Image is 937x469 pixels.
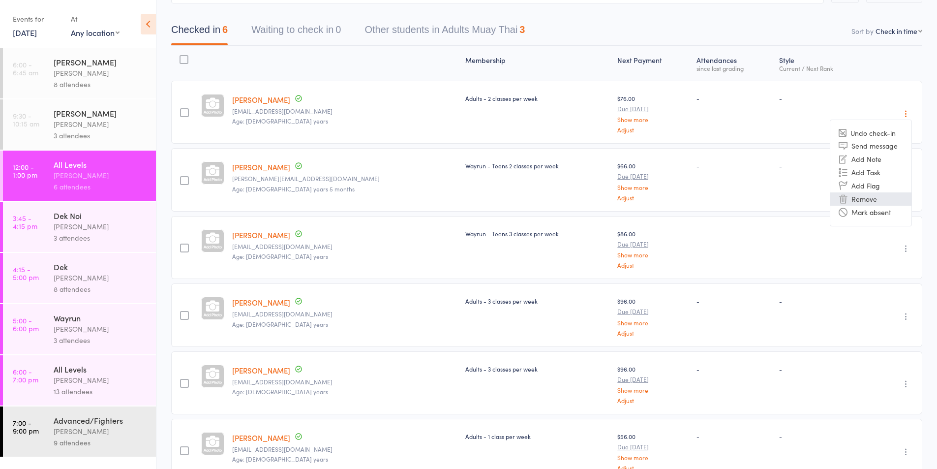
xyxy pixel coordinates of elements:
small: Due [DATE] [617,443,689,450]
a: Adjust [617,397,689,404]
time: 6:00 - 7:00 pm [13,368,38,383]
small: Due [DATE] [617,308,689,315]
small: Jakebueddemann2003@gmail.com [232,311,457,317]
small: Due [DATE] [617,376,689,383]
div: - [779,94,864,102]
div: $96.00 [617,365,689,404]
div: Dek [54,261,148,272]
div: - [696,297,771,305]
a: Adjust [617,126,689,133]
small: Due [DATE] [617,105,689,112]
div: [PERSON_NAME] [54,221,148,232]
div: - [779,161,864,170]
span: Age: [DEMOGRAPHIC_DATA] years [232,117,328,125]
div: [PERSON_NAME] [54,272,148,283]
div: Wayrun - Teens 2 classes per week [465,161,609,170]
li: Mark absent [830,206,911,219]
div: Next Payment [613,50,693,76]
a: [PERSON_NAME] [232,162,290,172]
div: All Levels [54,159,148,170]
div: [PERSON_NAME] [54,67,148,79]
div: - [696,229,771,238]
a: 6:00 -6:45 am[PERSON_NAME][PERSON_NAME]8 attendees [3,48,156,98]
div: Wayrun - Teens 3 classes per week [465,229,609,238]
div: [PERSON_NAME] [54,170,148,181]
div: Adults - 3 classes per week [465,297,609,305]
div: - [696,161,771,170]
time: 4:15 - 5:00 pm [13,265,39,281]
a: Show more [617,116,689,123]
a: Adjust [617,262,689,268]
time: 7:00 - 9:00 pm [13,419,39,435]
button: Checked in6 [171,19,228,45]
div: $96.00 [617,297,689,336]
time: 9:30 - 10:15 am [13,112,39,127]
a: Show more [617,319,689,326]
a: 4:15 -5:00 pmDek[PERSON_NAME]8 attendees [3,253,156,303]
a: 12:00 -1:00 pmAll Levels[PERSON_NAME]6 attendees [3,151,156,201]
div: Events for [13,11,61,27]
small: evierose246@gmail.com [232,243,457,250]
li: Undo check-in [830,127,911,139]
span: Age: [DEMOGRAPHIC_DATA] years 5 months [232,185,355,193]
a: [PERSON_NAME] [232,433,290,443]
div: 9 attendees [54,437,148,448]
div: Dek Noi [54,210,148,221]
small: Due [DATE] [617,241,689,248]
div: 3 attendees [54,232,148,244]
div: 13 attendees [54,386,148,397]
div: - [779,297,864,305]
small: jason.rapana12@gmail.com [232,175,457,182]
div: [PERSON_NAME] [54,108,148,119]
a: Show more [617,184,689,190]
div: Check in time [876,26,917,36]
div: [PERSON_NAME] [54,323,148,335]
div: since last grading [696,65,771,71]
div: All Levels [54,364,148,375]
span: Age: [DEMOGRAPHIC_DATA] years [232,320,328,328]
button: Waiting to check in0 [251,19,341,45]
small: teihanacooper@hotmail.com [232,108,457,115]
time: 3:45 - 4:15 pm [13,214,37,230]
div: Adults - 3 classes per week [465,365,609,373]
a: 7:00 -9:00 pmAdvanced/Fighters[PERSON_NAME]9 attendees [3,406,156,457]
span: Age: [DEMOGRAPHIC_DATA] years [232,252,328,260]
div: - [696,94,771,102]
li: Add Flag [830,179,911,192]
span: Age: [DEMOGRAPHIC_DATA] years [232,387,328,396]
a: 5:00 -6:00 pmWayrun[PERSON_NAME]3 attendees [3,304,156,354]
div: [PERSON_NAME] [54,119,148,130]
div: Membership [461,50,613,76]
li: Remove [830,192,911,206]
span: Age: [DEMOGRAPHIC_DATA] years [232,455,328,463]
a: [PERSON_NAME] [232,297,290,308]
button: Other students in Adults Muay Thai3 [364,19,525,45]
label: Sort by [851,26,874,36]
a: [PERSON_NAME] [232,94,290,105]
div: - [779,432,864,440]
a: Adjust [617,330,689,336]
a: [PERSON_NAME] [232,230,290,240]
div: [PERSON_NAME] [54,57,148,67]
div: - [696,365,771,373]
a: 3:45 -4:15 pmDek Noi[PERSON_NAME]3 attendees [3,202,156,252]
div: 6 [222,24,228,35]
li: Add Note [830,153,911,166]
div: 0 [335,24,341,35]
div: $86.00 [617,229,689,268]
div: Any location [71,27,120,38]
div: Adults - 2 classes per week [465,94,609,102]
div: At [71,11,120,27]
div: [PERSON_NAME] [54,426,148,437]
div: 3 attendees [54,335,148,346]
div: 6 attendees [54,181,148,192]
div: $66.00 [617,161,689,200]
div: $76.00 [617,94,689,133]
div: [PERSON_NAME] [54,375,148,386]
a: Show more [617,387,689,393]
div: 3 attendees [54,130,148,141]
a: [PERSON_NAME] [232,365,290,375]
small: jovitaboon@icloud.com [232,446,457,453]
div: Adults - 1 class per week [465,432,609,440]
div: Advanced/Fighters [54,415,148,426]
